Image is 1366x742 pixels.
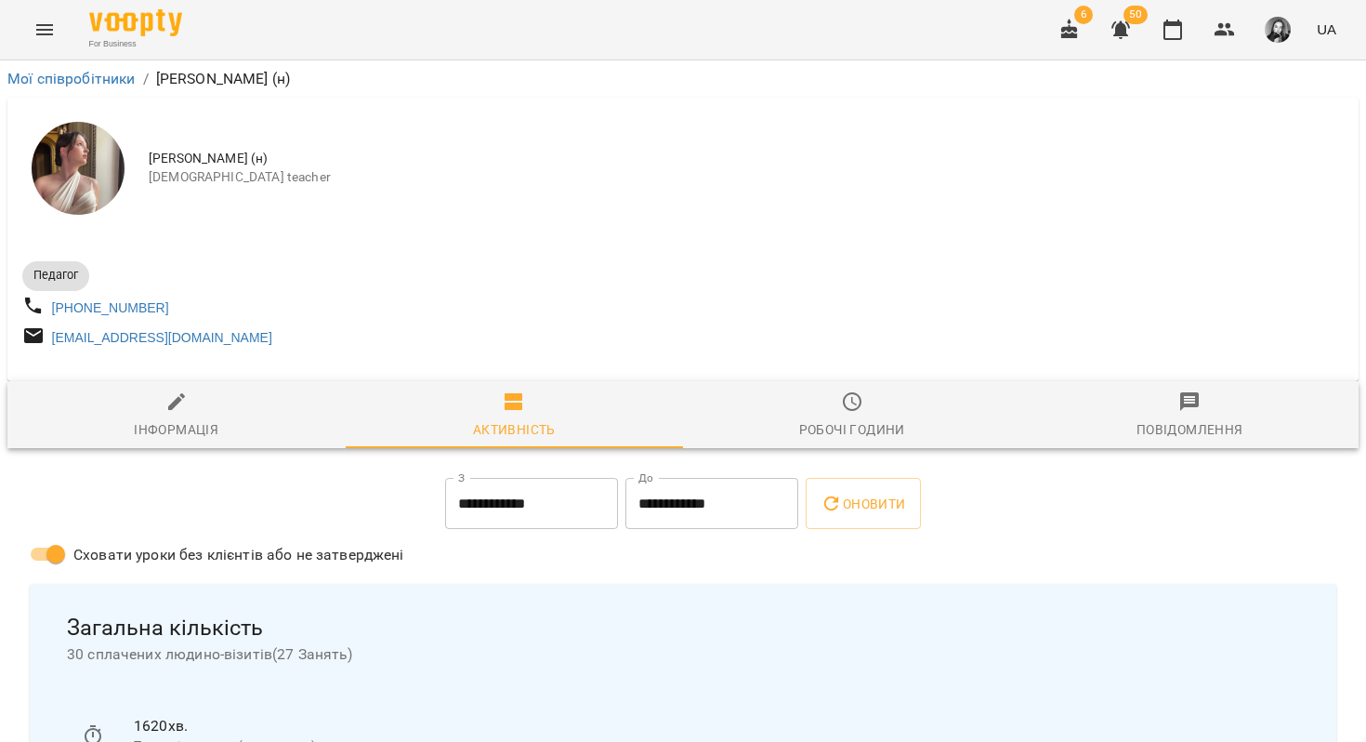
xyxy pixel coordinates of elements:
img: 9e1ebfc99129897ddd1a9bdba1aceea8.jpg [1265,17,1291,43]
div: Повідомлення [1136,418,1243,441]
span: Оновити [821,493,905,515]
div: Робочі години [799,418,905,441]
p: [PERSON_NAME] (н) [156,68,291,90]
span: 6 [1074,6,1093,24]
a: [PHONE_NUMBER] [52,300,169,315]
span: Загальна кількість [67,614,1299,643]
span: Сховати уроки без клієнтів або не затверджені [73,544,404,566]
span: [PERSON_NAME] (н) [149,150,1344,168]
a: Мої співробітники [7,70,136,87]
span: UA [1317,20,1336,39]
button: Оновити [806,478,920,530]
button: UA [1309,12,1344,46]
span: 50 [1123,6,1148,24]
span: Педагог [22,267,89,284]
div: Інформація [134,418,218,441]
div: Активність [473,418,556,441]
span: 30 сплачених людино-візитів ( 27 Занять ) [67,643,1299,666]
a: [EMAIL_ADDRESS][DOMAIN_NAME] [52,330,272,345]
li: / [143,68,149,90]
nav: breadcrumb [7,68,1359,90]
p: 1620 хв. [134,715,1284,737]
img: Каліопіна Каміла (н) [32,122,125,215]
span: For Business [89,38,182,50]
img: Voopty Logo [89,9,182,36]
span: [DEMOGRAPHIC_DATA] teacher [149,168,1344,187]
button: Menu [22,7,67,52]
